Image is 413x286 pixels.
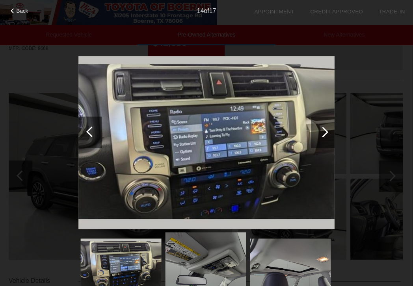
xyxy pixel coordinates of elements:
span: 17 [209,7,216,14]
img: 14.jpg [78,56,335,229]
a: Credit Approved [310,9,363,15]
a: Appointment [254,9,294,15]
span: 14 [197,7,204,14]
a: Trade-In [379,9,405,15]
span: Back [17,8,28,14]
